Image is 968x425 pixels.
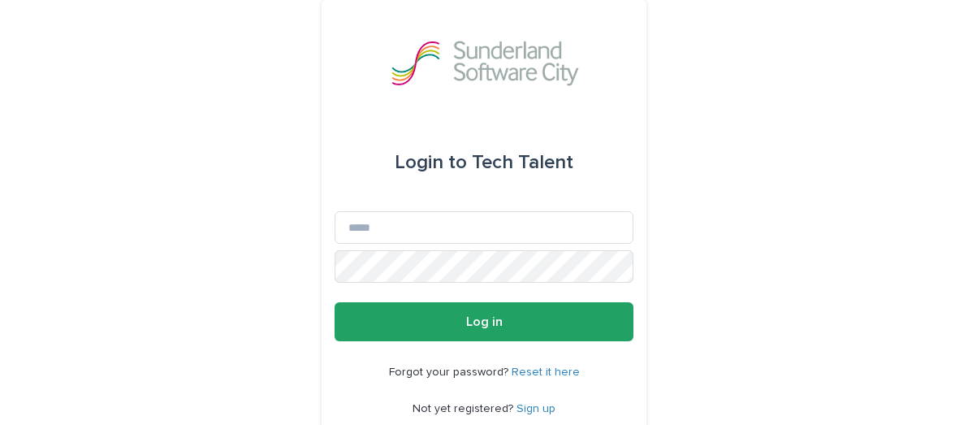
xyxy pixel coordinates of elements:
span: Log in [466,315,503,328]
img: GVzBcg19RCOYju8xzymn [387,39,581,88]
span: Forgot your password? [389,366,512,378]
button: Log in [335,302,633,341]
div: Tech Talent [395,140,573,185]
a: Sign up [516,403,555,414]
a: Reset it here [512,366,580,378]
span: Login to [395,153,467,172]
span: Not yet registered? [413,403,516,414]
